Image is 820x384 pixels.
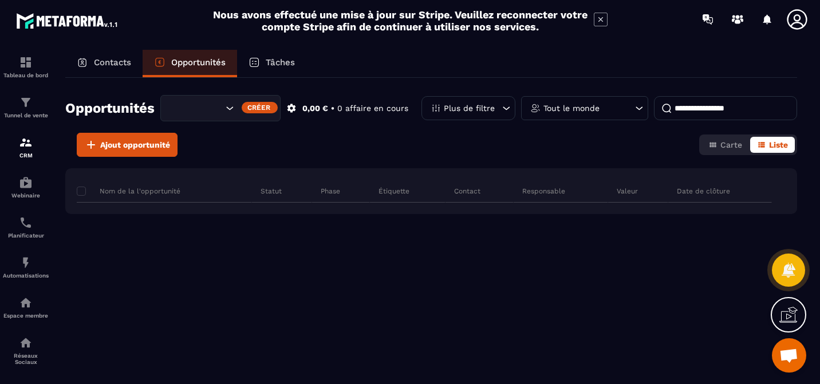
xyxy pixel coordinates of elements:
[242,102,278,113] div: Créer
[522,187,565,196] p: Responsable
[321,187,340,196] p: Phase
[3,72,49,78] p: Tableau de bord
[617,187,638,196] p: Valeur
[160,95,281,121] div: Search for option
[19,136,33,149] img: formation
[3,192,49,199] p: Webinaire
[337,103,408,114] p: 0 affaire en cours
[379,187,409,196] p: Étiquette
[3,327,49,374] a: social-networksocial-networkRéseaux Sociaux
[261,187,282,196] p: Statut
[19,96,33,109] img: formation
[3,312,49,319] p: Espace membre
[77,133,178,157] button: Ajout opportunité
[543,104,600,112] p: Tout le monde
[3,167,49,207] a: automationsautomationsWebinaire
[3,353,49,365] p: Réseaux Sociaux
[19,176,33,189] img: automations
[143,50,237,77] a: Opportunités
[19,56,33,69] img: formation
[65,50,143,77] a: Contacts
[19,336,33,350] img: social-network
[3,232,49,239] p: Planificateur
[3,127,49,167] a: formationformationCRM
[19,216,33,229] img: scheduler
[212,9,588,33] h2: Nous avons effectué une mise à jour sur Stripe. Veuillez reconnecter votre compte Stripe afin de ...
[720,140,742,149] span: Carte
[19,256,33,270] img: automations
[677,187,730,196] p: Date de clôture
[3,247,49,287] a: automationsautomationsAutomatisations
[3,112,49,118] p: Tunnel de vente
[266,57,295,68] p: Tâches
[3,272,49,279] p: Automatisations
[302,103,328,114] p: 0,00 €
[3,207,49,247] a: schedulerschedulerPlanificateur
[3,287,49,327] a: automationsautomationsEspace membre
[3,47,49,87] a: formationformationTableau de bord
[3,87,49,127] a: formationformationTunnel de vente
[94,57,131,68] p: Contacts
[77,187,180,196] p: Nom de la l'opportunité
[772,338,806,373] a: Chat öffnen
[769,140,788,149] span: Liste
[444,104,495,112] p: Plus de filtre
[16,10,119,31] img: logo
[100,139,170,151] span: Ajout opportunité
[237,50,306,77] a: Tâches
[331,103,334,114] p: •
[65,97,155,120] h2: Opportunités
[3,152,49,159] p: CRM
[750,137,795,153] button: Liste
[701,137,749,153] button: Carte
[171,57,226,68] p: Opportunités
[454,187,480,196] p: Contact
[19,296,33,310] img: automations
[171,102,223,114] input: Search for option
